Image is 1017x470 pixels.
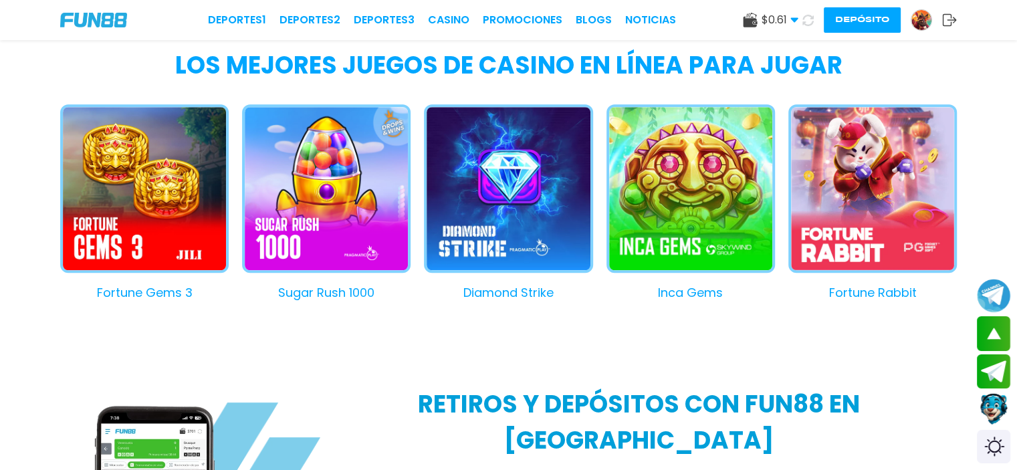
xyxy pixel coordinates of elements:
[428,12,469,28] a: CASINO
[593,104,775,302] button: Inca Gems
[60,283,229,302] h3: Fortune Gems 3
[762,12,798,28] span: $ 0.61
[424,283,592,302] h3: Diamond Strike
[60,13,127,27] img: Company Logo
[354,12,415,28] a: Deportes3
[60,53,957,78] h2: LOS MEJORES JUEGOS DE CASINO EN LÍNEA PARA JUGAR
[483,12,562,28] a: Promociones
[242,283,411,302] h3: Sugar Rush 1000
[279,12,340,28] a: Deportes2
[411,104,592,302] button: Diamond Strike
[576,12,612,28] a: BLOGS
[208,12,266,28] a: Deportes1
[824,7,901,33] button: Depósito
[229,104,411,302] button: Sugar Rush 1000
[321,386,957,459] h2: Retiros y depósitos con FUN88 en [GEOGRAPHIC_DATA]
[606,283,775,302] h3: Inca Gems
[977,392,1010,427] button: Contact customer service
[625,12,676,28] a: NOTICIAS
[47,104,229,302] button: Fortune Gems 3
[977,278,1010,313] button: Join telegram channel
[911,10,931,30] img: Avatar
[977,354,1010,389] button: Join telegram
[977,430,1010,463] div: Switch theme
[911,9,942,31] a: Avatar
[788,283,957,302] h3: Fortune Rabbit
[977,316,1010,351] button: scroll up
[775,104,957,302] button: Fortune Rabbit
